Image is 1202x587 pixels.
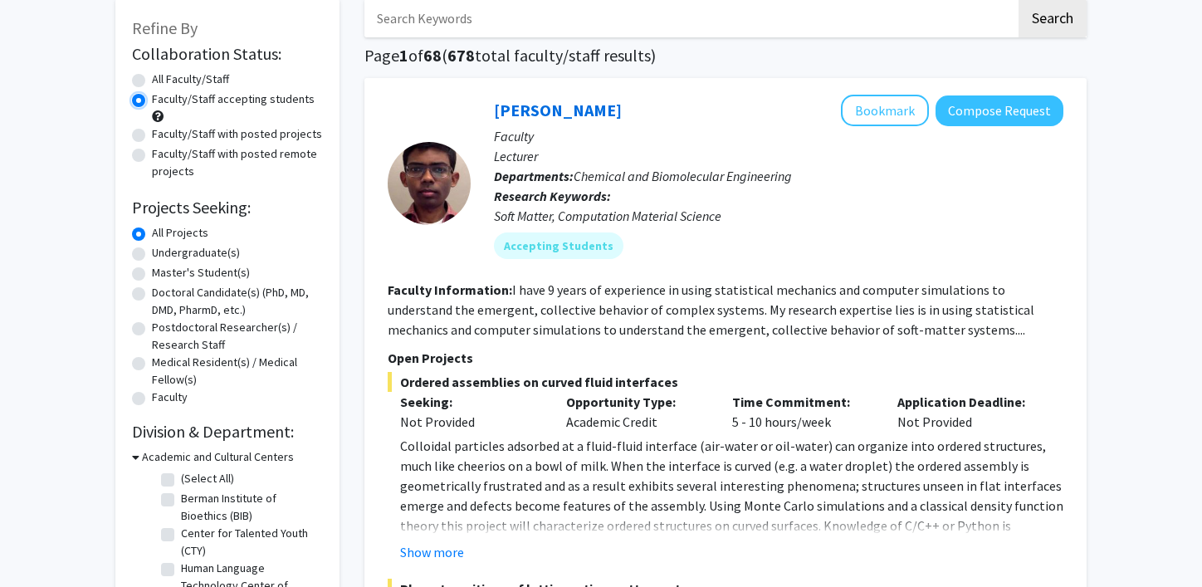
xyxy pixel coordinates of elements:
[494,188,611,204] b: Research Keywords:
[132,422,323,442] h2: Division & Department:
[152,224,208,242] label: All Projects
[132,198,323,218] h2: Projects Seeking:
[181,490,319,525] label: Berman Institute of Bioethics (BIB)
[399,45,408,66] span: 1
[494,206,1063,226] div: Soft Matter, Computation Material Science
[554,392,720,432] div: Academic Credit
[885,392,1051,432] div: Not Provided
[152,354,323,389] label: Medical Resident(s) / Medical Fellow(s)
[152,389,188,406] label: Faculty
[720,392,886,432] div: 5 - 10 hours/week
[12,512,71,575] iframe: Chat
[132,44,323,64] h2: Collaboration Status:
[400,542,464,562] button: Show more
[732,392,873,412] p: Time Commitment:
[936,95,1063,126] button: Compose Request to John Edison
[447,45,475,66] span: 678
[494,146,1063,166] p: Lecturer
[494,232,623,259] mat-chip: Accepting Students
[566,392,707,412] p: Opportunity Type:
[152,71,229,88] label: All Faculty/Staff
[423,45,442,66] span: 68
[388,281,512,298] b: Faculty Information:
[574,168,792,184] span: Chemical and Biomolecular Engineering
[152,244,240,262] label: Undergraduate(s)
[494,126,1063,146] p: Faculty
[152,284,323,319] label: Doctoral Candidate(s) (PhD, MD, DMD, PharmD, etc.)
[400,436,1063,555] p: Colloidal particles adsorbed at a fluid-fluid interface (air-water or oil-water) can organize int...
[132,17,198,38] span: Refine By
[400,412,541,432] div: Not Provided
[142,448,294,466] h3: Academic and Cultural Centers
[152,125,322,143] label: Faculty/Staff with posted projects
[897,392,1038,412] p: Application Deadline:
[841,95,929,126] button: Add John Edison to Bookmarks
[181,525,319,560] label: Center for Talented Youth (CTY)
[388,372,1063,392] span: Ordered assemblies on curved fluid interfaces
[400,392,541,412] p: Seeking:
[364,46,1087,66] h1: Page of ( total faculty/staff results)
[152,264,250,281] label: Master's Student(s)
[152,319,323,354] label: Postdoctoral Researcher(s) / Research Staff
[388,348,1063,368] p: Open Projects
[494,100,622,120] a: [PERSON_NAME]
[152,145,323,180] label: Faculty/Staff with posted remote projects
[494,168,574,184] b: Departments:
[181,470,234,487] label: (Select All)
[152,90,315,108] label: Faculty/Staff accepting students
[388,281,1034,338] fg-read-more: I have 9 years of experience in using statistical mechanics and computer simulations to understan...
